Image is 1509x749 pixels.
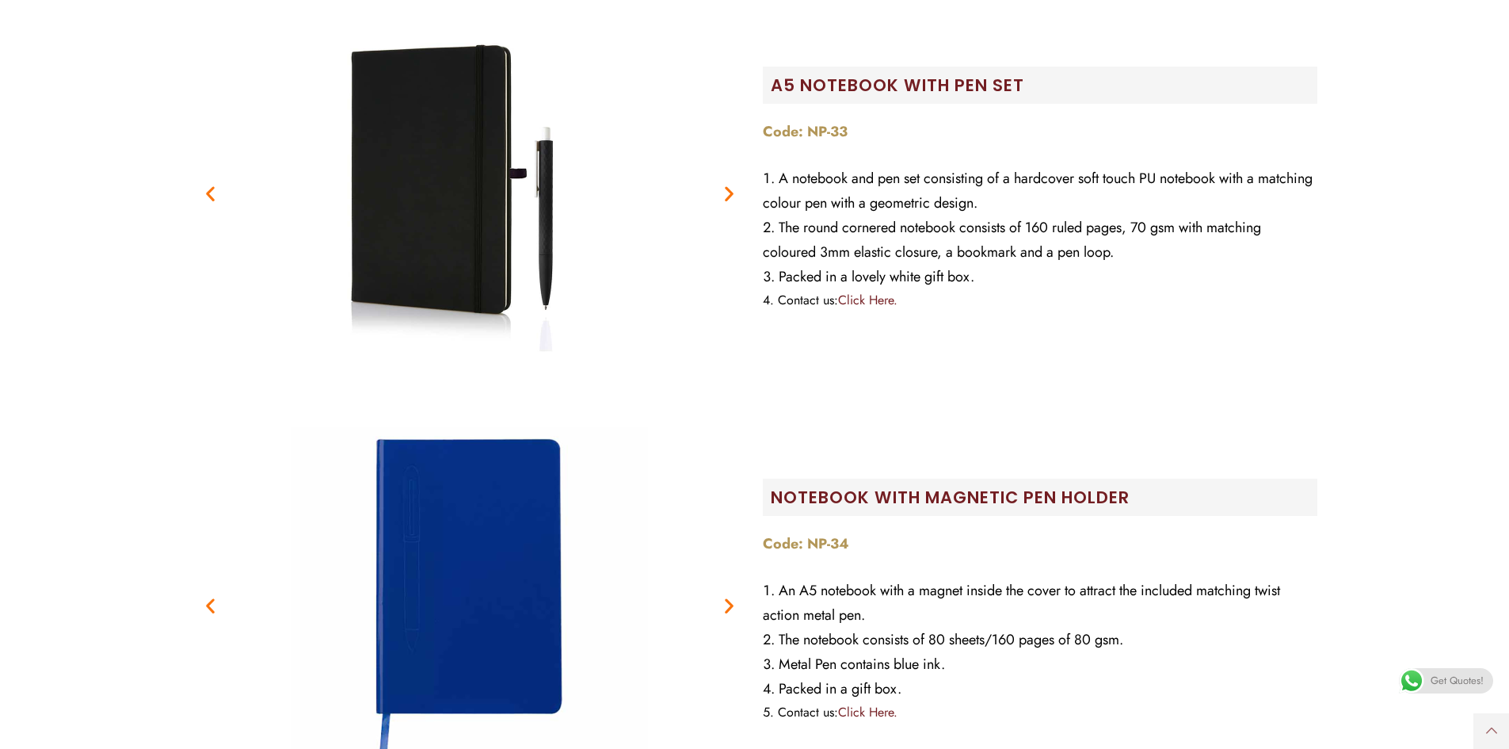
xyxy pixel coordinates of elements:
[838,703,897,721] a: Click Here.
[763,168,1313,213] span: A notebook and pen set consisting of a hardcover soft touch PU notebook with a matching colour pe...
[763,121,848,142] strong: Code: NP-33
[763,217,1261,262] span: The round cornered notebook consists of 160 ruled pages, 70 gsm with matching coloured 3mm elasti...
[779,654,945,674] span: Metal Pen contains blue ink.
[779,678,901,699] span: Packed in a gift box.
[779,266,974,287] span: Packed in a lovely white gift box.
[771,487,1317,508] h2: Notebook with magnetic pen holder
[200,184,220,204] div: Previous slide
[200,596,220,616] div: Previous slide
[779,629,1123,650] span: The notebook consists of 80 sheets/160 pages of 80 gsm.
[763,701,1317,724] li: Contact us:
[719,596,739,616] div: Next slide
[763,533,849,554] strong: Code: NP-34
[1431,668,1484,694] span: Get Quotes!
[763,580,1280,625] span: An A5 notebook with a magnet inside the cover to attract the included matching twist action metal...
[771,75,1317,96] h2: A5 Notebook With Pen Set
[838,291,897,309] a: Click Here.
[763,289,1317,311] li: Contact us:
[719,184,739,204] div: Next slide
